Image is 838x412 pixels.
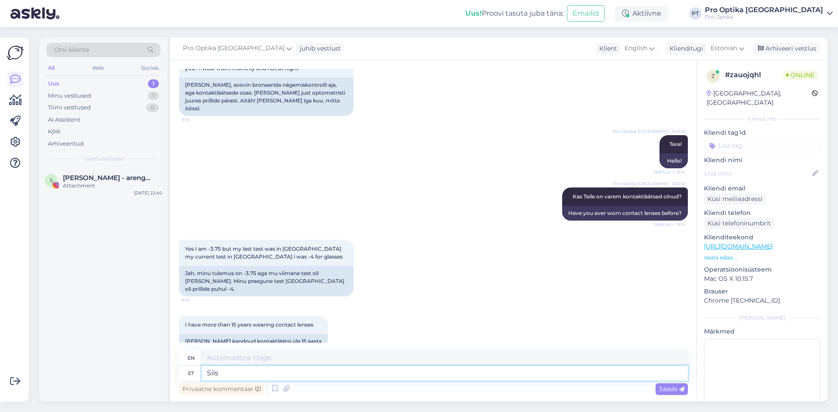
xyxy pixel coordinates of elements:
div: en [188,351,195,365]
div: Küsi meiliaadressi [704,193,766,205]
span: Pro Optika [GEOGRAPHIC_DATA] [613,180,685,187]
p: Klienditeekond [704,233,821,242]
button: Emailid [567,5,604,22]
div: Web [90,62,106,74]
div: AI Assistent [48,116,80,124]
p: Kliendi tag'id [704,128,821,137]
div: 0 [146,103,159,112]
p: Operatsioonisüsteem [704,265,821,274]
span: Pro Optika [GEOGRAPHIC_DATA] [613,128,685,135]
div: Minu vestlused [48,92,91,100]
span: 9:13 [182,116,214,123]
span: Yes I am -3.75 but my last test was in [GEOGRAPHIC_DATA] my current test in [GEOGRAPHIC_DATA] i w... [185,245,343,260]
div: All [46,62,56,74]
span: I have more than 15 years wearing contact lenses [185,321,313,328]
span: Uued vestlused [83,155,124,163]
div: [DATE] 22:40 [134,190,162,196]
div: 1 [148,79,159,88]
span: S [50,177,53,184]
p: Brauser [704,287,821,296]
span: English [625,44,647,53]
div: Aktiivne [615,6,668,21]
div: PT [689,7,701,20]
p: Mac OS X 10.15.7 [704,274,821,283]
div: 1 [148,92,159,100]
div: Hello! [659,153,688,168]
div: Socials [139,62,161,74]
span: Saada [659,385,684,393]
a: Pro Optika [GEOGRAPHIC_DATA]Pro Optika [705,7,833,20]
div: Attachment [63,182,162,190]
p: Kliendi email [704,184,821,193]
span: Tere! [670,141,682,147]
span: Estonian [711,44,737,53]
div: Pro Optika [705,14,823,20]
p: Chrome [TECHNICAL_ID] [704,296,821,305]
input: Lisa tag [704,139,821,152]
span: 9:15 [182,297,214,303]
div: [PERSON_NAME] [704,314,821,322]
div: et [188,366,194,381]
div: [PERSON_NAME] kandnud kontaktläätsi üle 15 aasta [179,334,328,349]
span: Kas Teile on varem kontaktläätsed olnud? [573,193,682,200]
b: Uus! [465,9,482,17]
img: Askly Logo [7,44,24,61]
div: Klient [596,44,617,53]
div: Tiimi vestlused [48,103,91,112]
div: Kliendi info [704,115,821,123]
p: Kliendi telefon [704,208,821,218]
span: Online [783,70,818,80]
span: Pro Optika [GEOGRAPHIC_DATA] [183,44,285,53]
div: Jah, minu tulemus on -3.75 aga mu viimane test oli [PERSON_NAME]. Minu praegune test [GEOGRAPHIC_... [179,266,354,296]
p: Märkmed [704,327,821,336]
div: # zauojqhl [725,70,783,80]
span: Nähtud ✓ 9:14 [653,221,685,228]
div: Uus [48,79,59,88]
div: Kõik [48,127,61,136]
span: Signe Ventsel - arengupartner [63,174,154,182]
div: Have you ever worn contact lenses before? [562,206,688,221]
div: Privaatne kommentaar [179,383,264,395]
div: [PERSON_NAME], soovin broneerida nägemiskontrolli aja, aga kontaktläätsede osas. [PERSON_NAME] ju... [179,78,354,116]
span: Otsi kliente [54,45,89,54]
input: Lisa nimi [704,169,811,178]
div: juhib vestlust [296,44,341,53]
div: Proovi tasuta juba täna: [465,8,563,19]
span: Nähtud ✓ 9:14 [653,169,685,175]
div: Arhiveeri vestlus [752,43,820,54]
div: Küsi telefoninumbrit [704,218,774,229]
p: Kliendi nimi [704,156,821,165]
a: [URL][DOMAIN_NAME] [704,242,773,250]
textarea: Siis [202,366,688,381]
div: Pro Optika [GEOGRAPHIC_DATA] [705,7,823,14]
div: [GEOGRAPHIC_DATA], [GEOGRAPHIC_DATA] [707,89,812,107]
p: Vaata edasi ... [704,254,821,262]
div: Arhiveeritud [48,140,84,148]
span: z [711,73,715,79]
div: Klienditugi [666,44,703,53]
